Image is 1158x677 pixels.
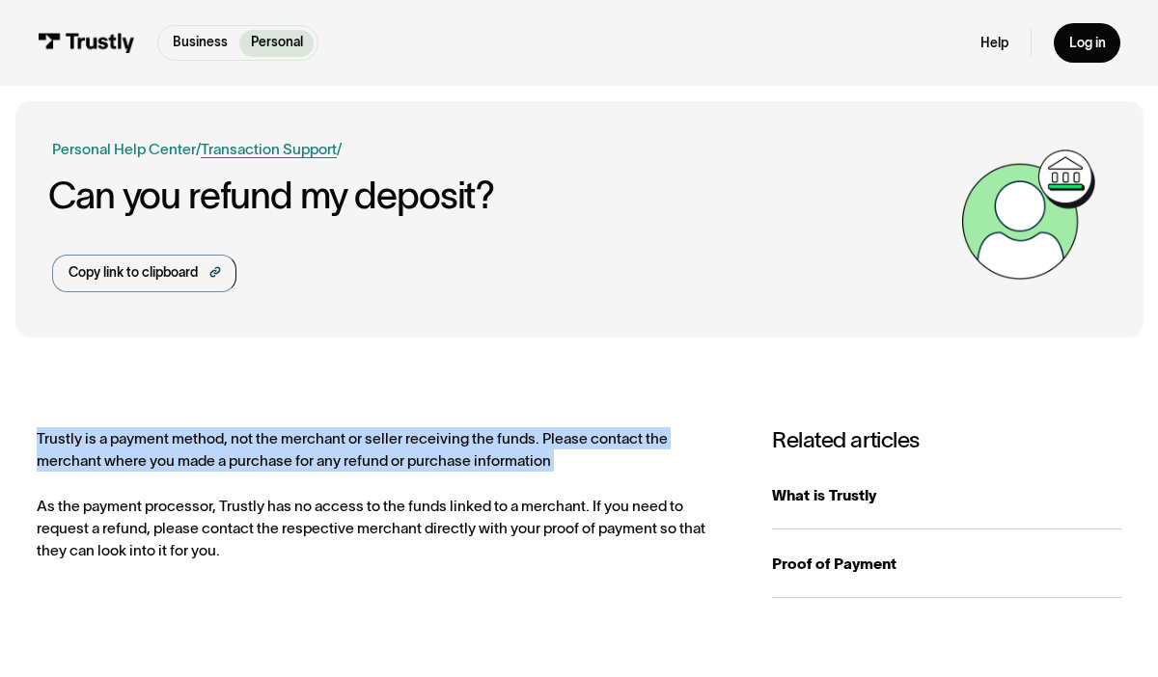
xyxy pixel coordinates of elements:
p: Personal [251,33,303,52]
a: Proof of Payment [772,529,1121,598]
a: Personal Help Center [52,138,196,160]
a: Personal [239,30,314,57]
div: Proof of Payment [772,553,1121,575]
div: / [337,138,342,160]
a: Copy link to clipboard [52,255,236,293]
div: What is Trustly [772,484,1121,506]
div: Trustly is a payment method, not the merchant or seller receiving the funds. Please contact the m... [37,427,734,562]
div: Log in [1069,35,1106,52]
h1: Can you refund my deposit? [48,176,951,217]
p: Business [173,33,228,52]
a: What is Trustly [772,462,1121,530]
div: / [196,138,201,160]
div: Copy link to clipboard [69,263,198,283]
a: Log in [1054,23,1120,63]
h3: Related articles [772,427,1121,454]
a: Transaction Support [201,141,337,157]
img: Trustly Logo [38,33,135,53]
a: Help [980,35,1008,52]
a: Business [162,30,239,57]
